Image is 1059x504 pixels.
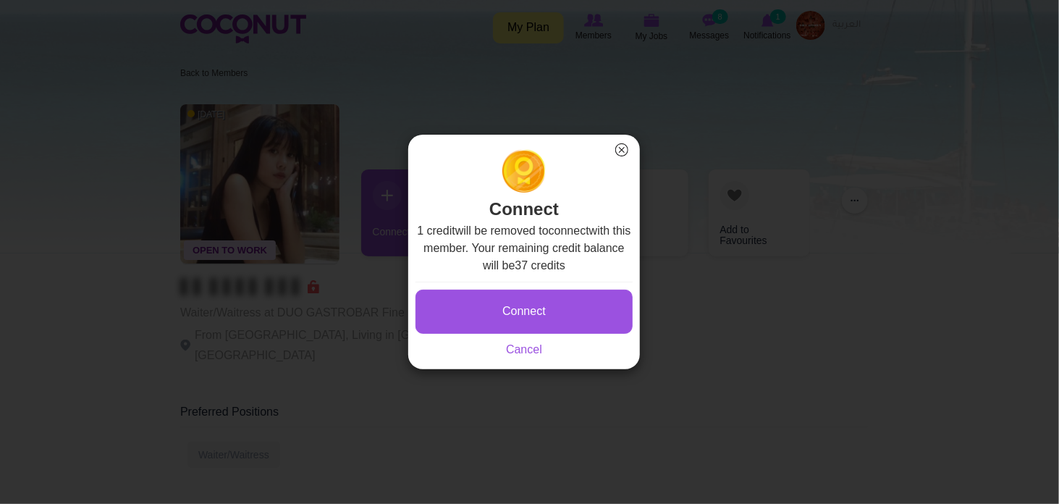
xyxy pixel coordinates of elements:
[506,343,542,356] a: Cancel
[415,222,633,358] div: will be removed to with this member. Your remaining credit balance will be
[417,224,455,237] b: 1 credit
[415,149,633,222] h2: Connect
[612,140,631,159] button: Close
[549,224,589,237] b: connect
[415,290,633,334] button: Connect
[515,259,565,272] b: 37 credits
